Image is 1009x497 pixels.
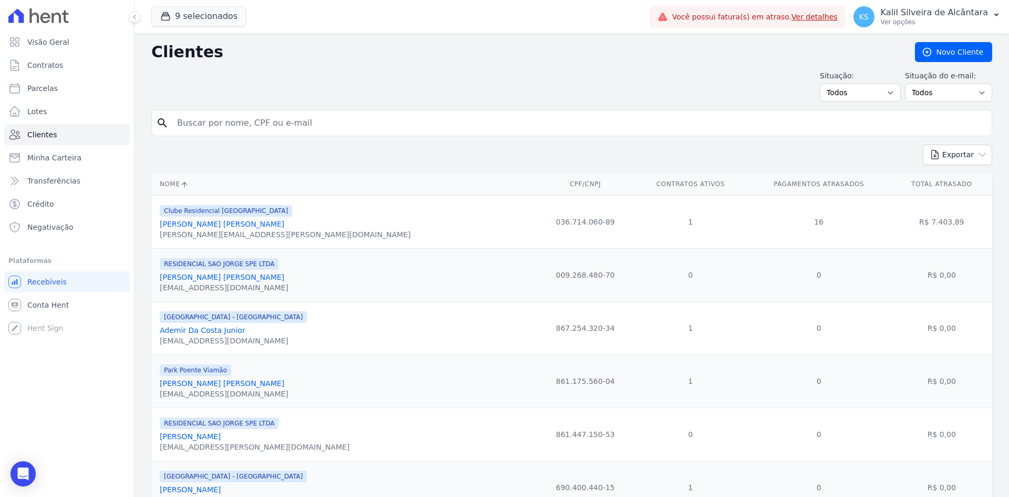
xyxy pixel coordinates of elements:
[160,229,410,240] div: [PERSON_NAME][EMAIL_ADDRESS][PERSON_NAME][DOMAIN_NAME]
[160,364,231,376] span: Park Poente Viamão
[634,195,747,248] td: 1
[160,442,349,452] div: [EMAIL_ADDRESS][PERSON_NAME][DOMAIN_NAME]
[160,258,279,270] span: RESIDENCIAL SAO JORGE SPE LTDA
[891,195,992,248] td: R$ 7.403,89
[8,255,126,267] div: Plataformas
[160,418,279,429] span: RESIDENCIAL SAO JORGE SPE LTDA
[4,32,130,53] a: Visão Geral
[891,408,992,461] td: R$ 0,00
[891,354,992,408] td: R$ 0,00
[536,354,634,408] td: 861.175.560-04
[27,199,54,209] span: Crédito
[536,408,634,461] td: 861.447.150-53
[160,220,284,228] a: [PERSON_NAME] [PERSON_NAME]
[634,408,747,461] td: 0
[151,6,246,26] button: 9 selecionados
[27,106,47,117] span: Lotes
[160,485,221,494] a: [PERSON_NAME]
[891,301,992,354] td: R$ 0,00
[820,70,901,82] label: Situação:
[891,248,992,301] td: R$ 0,00
[27,129,57,140] span: Clientes
[160,282,289,293] div: [EMAIL_ADDRESS][DOMAIN_NAME]
[4,55,130,76] a: Contratos
[160,311,307,323] span: [GEOGRAPHIC_DATA] - [GEOGRAPHIC_DATA]
[160,273,284,281] a: [PERSON_NAME] [PERSON_NAME]
[27,176,80,186] span: Transferências
[160,379,284,388] a: [PERSON_NAME] [PERSON_NAME]
[905,70,992,82] label: Situação do e-mail:
[160,471,307,482] span: [GEOGRAPHIC_DATA] - [GEOGRAPHIC_DATA]
[536,195,634,248] td: 036.714.060-89
[4,271,130,292] a: Recebíveis
[4,170,130,191] a: Transferências
[4,101,130,122] a: Lotes
[27,300,69,310] span: Conta Hent
[4,295,130,316] a: Conta Hent
[27,83,58,94] span: Parcelas
[634,354,747,408] td: 1
[747,354,891,408] td: 0
[881,7,988,18] p: Kalil Silveira de Alcântara
[891,174,992,195] th: Total Atrasado
[156,117,169,129] i: search
[160,336,307,346] div: [EMAIL_ADDRESS][DOMAIN_NAME]
[747,174,891,195] th: Pagamentos Atrasados
[536,248,634,301] td: 009.268.480-70
[4,147,130,168] a: Minha Carteira
[923,145,992,165] button: Exportar
[4,78,130,99] a: Parcelas
[536,301,634,354] td: 867.254.320-34
[747,301,891,354] td: 0
[160,205,292,217] span: Clube Residencial [GEOGRAPHIC_DATA]
[915,42,992,62] a: Novo Cliente
[4,124,130,145] a: Clientes
[27,222,74,232] span: Negativação
[4,194,130,215] a: Crédito
[27,277,67,287] span: Recebíveis
[160,326,245,334] a: Ademir Da Costa Junior
[859,13,869,21] span: KS
[151,174,536,195] th: Nome
[27,37,69,47] span: Visão Geral
[171,113,987,134] input: Buscar por nome, CPF ou e-mail
[634,301,747,354] td: 1
[27,60,63,70] span: Contratos
[672,12,838,23] span: Você possui fatura(s) em atraso.
[881,18,988,26] p: Ver opções
[160,389,289,399] div: [EMAIL_ADDRESS][DOMAIN_NAME]
[4,217,130,238] a: Negativação
[160,432,221,441] a: [PERSON_NAME]
[634,174,747,195] th: Contratos Ativos
[536,174,634,195] th: CPF/CNPJ
[747,248,891,301] td: 0
[634,248,747,301] td: 0
[791,13,838,21] a: Ver detalhes
[747,195,891,248] td: 16
[151,43,898,62] h2: Clientes
[11,461,36,486] div: Open Intercom Messenger
[747,408,891,461] td: 0
[27,153,81,163] span: Minha Carteira
[845,2,1009,32] button: KS Kalil Silveira de Alcântara Ver opções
